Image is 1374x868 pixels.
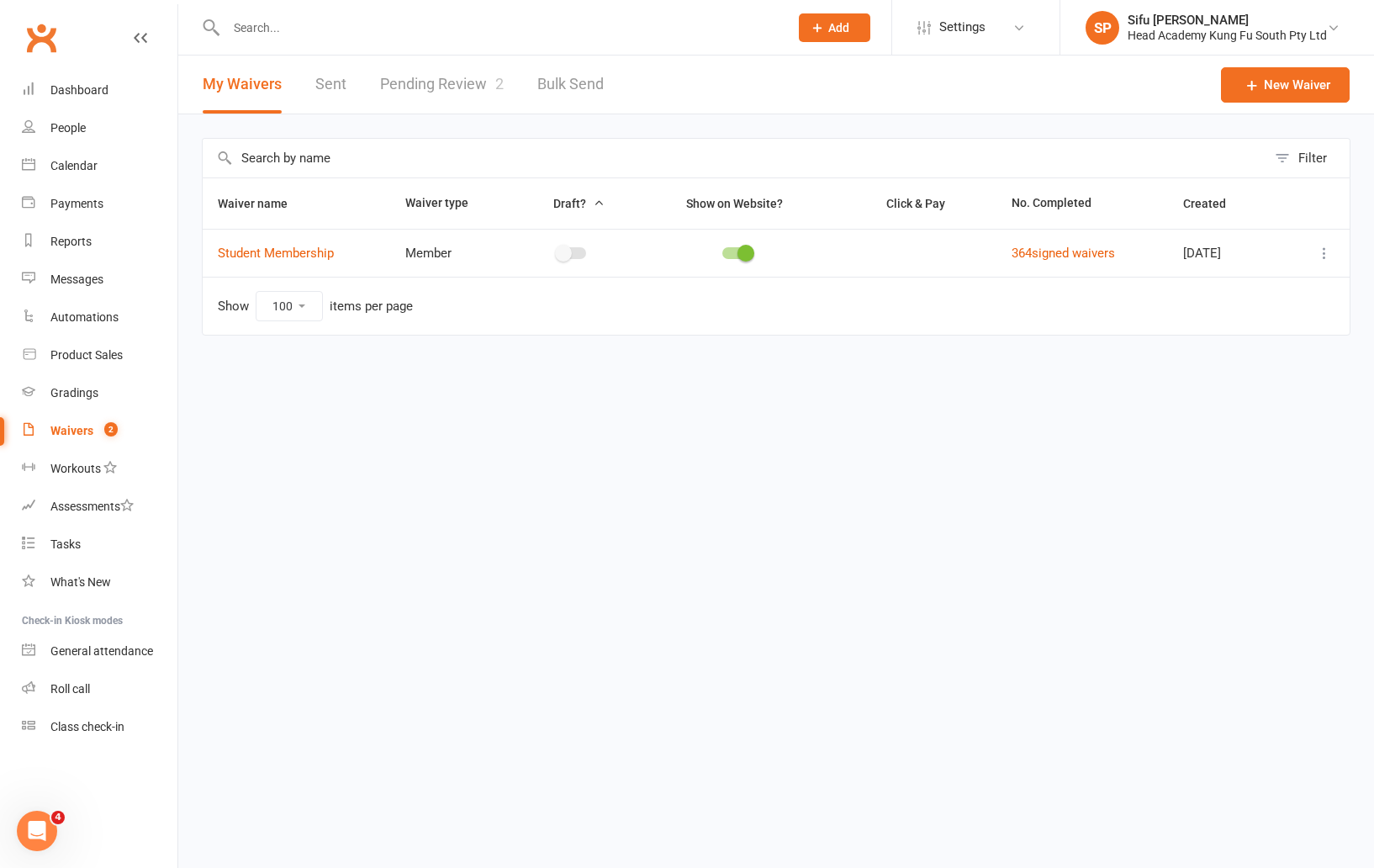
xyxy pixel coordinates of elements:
[20,17,62,59] a: Clubworx
[22,412,177,450] a: Waivers 2
[22,185,177,223] a: Payments
[22,374,177,412] a: Gradings
[1183,193,1245,214] button: Created
[50,348,123,362] div: Product Sales
[50,121,86,135] div: People
[50,462,101,475] div: Workouts
[50,682,90,696] div: Roll call
[495,75,504,93] span: 2
[218,291,413,321] div: Show
[1221,67,1350,103] a: New Waiver
[22,147,177,185] a: Calendar
[203,139,1266,177] input: Search by name
[50,644,153,658] div: General attendance
[1012,246,1115,261] a: 364signed waivers
[1128,13,1327,28] div: Sifu [PERSON_NAME]
[886,197,945,210] span: Click & Pay
[50,197,103,210] div: Payments
[50,720,124,733] div: Class check-in
[1128,28,1327,43] div: Head Academy Kung Fu South Pty Ltd
[799,13,870,42] button: Add
[537,56,604,114] a: Bulk Send
[1168,229,1286,277] td: [DATE]
[50,575,111,589] div: What's New
[218,197,306,210] span: Waiver name
[50,235,92,248] div: Reports
[218,246,334,261] a: Student Membership
[671,193,801,214] button: Show on Website?
[22,670,177,708] a: Roll call
[50,386,98,400] div: Gradings
[871,193,964,214] button: Click & Pay
[50,273,103,286] div: Messages
[22,708,177,746] a: Class kiosk mode
[22,450,177,488] a: Workouts
[22,488,177,526] a: Assessments
[686,197,783,210] span: Show on Website?
[390,229,510,277] td: Member
[22,336,177,374] a: Product Sales
[218,193,306,214] button: Waiver name
[828,21,849,34] span: Add
[50,537,81,551] div: Tasks
[380,56,504,114] a: Pending Review2
[51,811,65,824] span: 4
[390,178,510,229] th: Waiver type
[50,500,134,513] div: Assessments
[1298,148,1327,168] div: Filter
[1086,11,1119,45] div: SP
[22,261,177,299] a: Messages
[538,193,605,214] button: Draft?
[22,564,177,601] a: What's New
[50,424,93,437] div: Waivers
[315,56,346,114] a: Sent
[996,178,1168,229] th: No. Completed
[330,299,413,314] div: items per page
[22,299,177,336] a: Automations
[221,16,777,40] input: Search...
[50,159,98,172] div: Calendar
[22,71,177,109] a: Dashboard
[939,8,986,46] span: Settings
[22,632,177,670] a: General attendance kiosk mode
[104,422,118,437] span: 2
[22,526,177,564] a: Tasks
[22,109,177,147] a: People
[50,83,108,97] div: Dashboard
[22,223,177,261] a: Reports
[553,197,586,210] span: Draft?
[50,310,119,324] div: Automations
[1183,197,1245,210] span: Created
[1266,139,1350,177] button: Filter
[17,811,57,851] iframe: Intercom live chat
[203,56,282,114] button: My Waivers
